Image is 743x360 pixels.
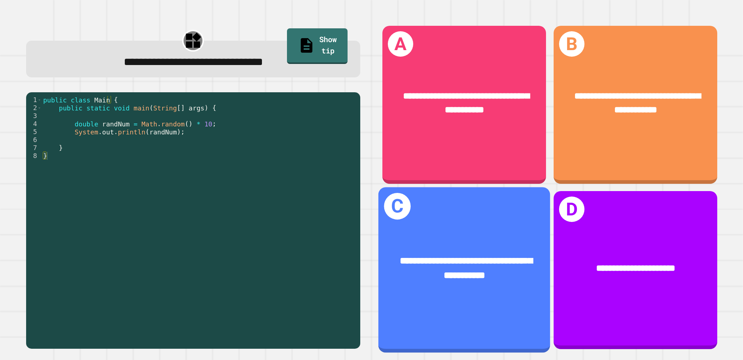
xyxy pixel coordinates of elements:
[559,197,584,222] h1: D
[37,104,41,112] span: Toggle code folding, rows 2 through 7
[26,128,42,136] div: 5
[26,144,42,152] div: 7
[384,193,411,219] h1: C
[559,31,584,57] h1: B
[287,28,348,64] a: Show tip
[26,120,42,128] div: 4
[26,152,42,160] div: 8
[26,96,42,104] div: 1
[26,104,42,112] div: 2
[388,31,413,57] h1: A
[37,96,41,104] span: Toggle code folding, rows 1 through 8
[26,136,42,144] div: 6
[26,112,42,120] div: 3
